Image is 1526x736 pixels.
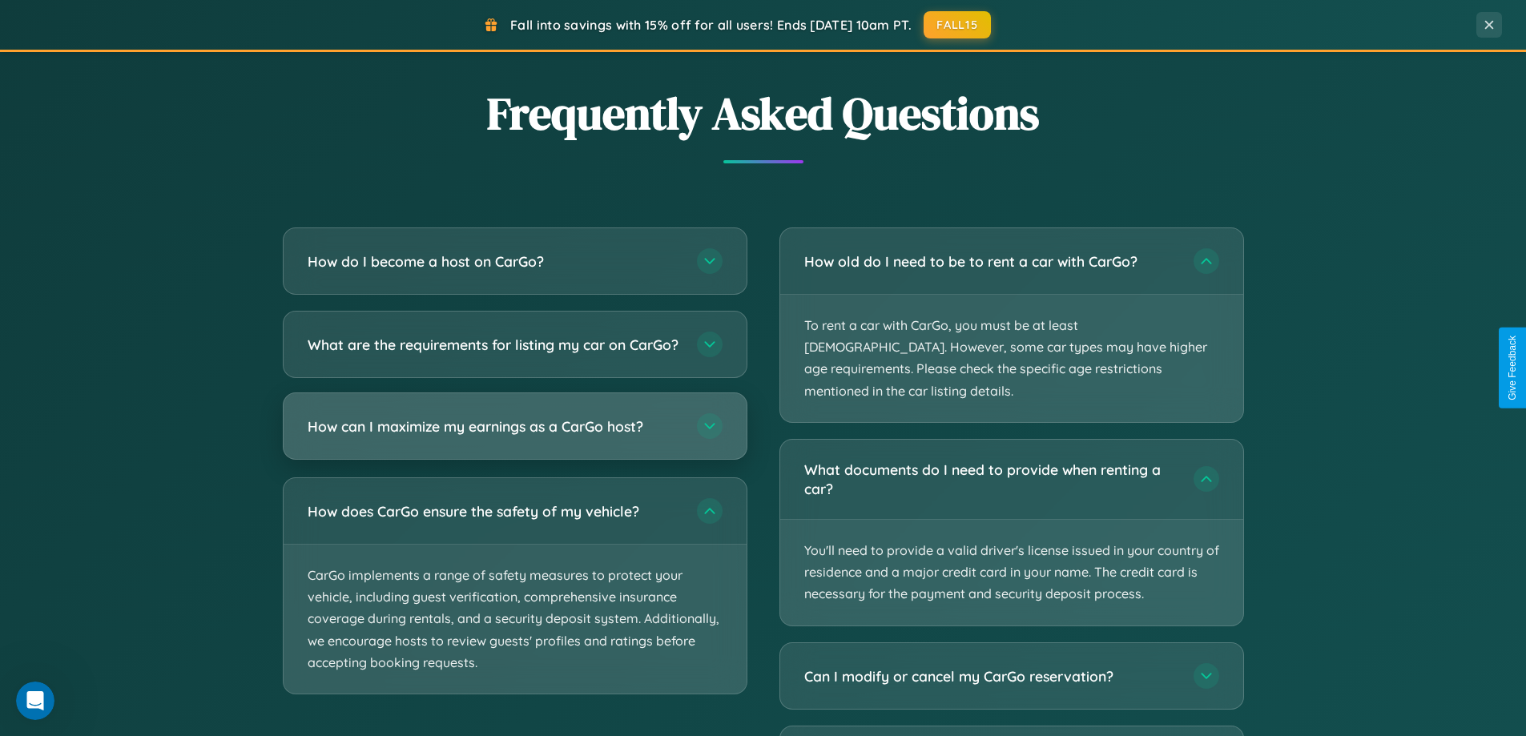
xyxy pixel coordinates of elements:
h3: How can I maximize my earnings as a CarGo host? [308,416,681,436]
h3: What documents do I need to provide when renting a car? [804,460,1178,499]
h3: How old do I need to be to rent a car with CarGo? [804,251,1178,271]
h2: Frequently Asked Questions [283,82,1244,144]
span: Fall into savings with 15% off for all users! Ends [DATE] 10am PT. [510,17,912,33]
h3: What are the requirements for listing my car on CarGo? [308,335,681,355]
h3: How do I become a host on CarGo? [308,251,681,271]
iframe: Intercom live chat [16,682,54,720]
button: FALL15 [924,11,991,38]
div: Give Feedback [1507,336,1518,400]
p: You'll need to provide a valid driver's license issued in your country of residence and a major c... [780,520,1243,625]
h3: How does CarGo ensure the safety of my vehicle? [308,501,681,521]
p: CarGo implements a range of safety measures to protect your vehicle, including guest verification... [284,545,747,694]
h3: Can I modify or cancel my CarGo reservation? [804,666,1178,686]
p: To rent a car with CarGo, you must be at least [DEMOGRAPHIC_DATA]. However, some car types may ha... [780,295,1243,422]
